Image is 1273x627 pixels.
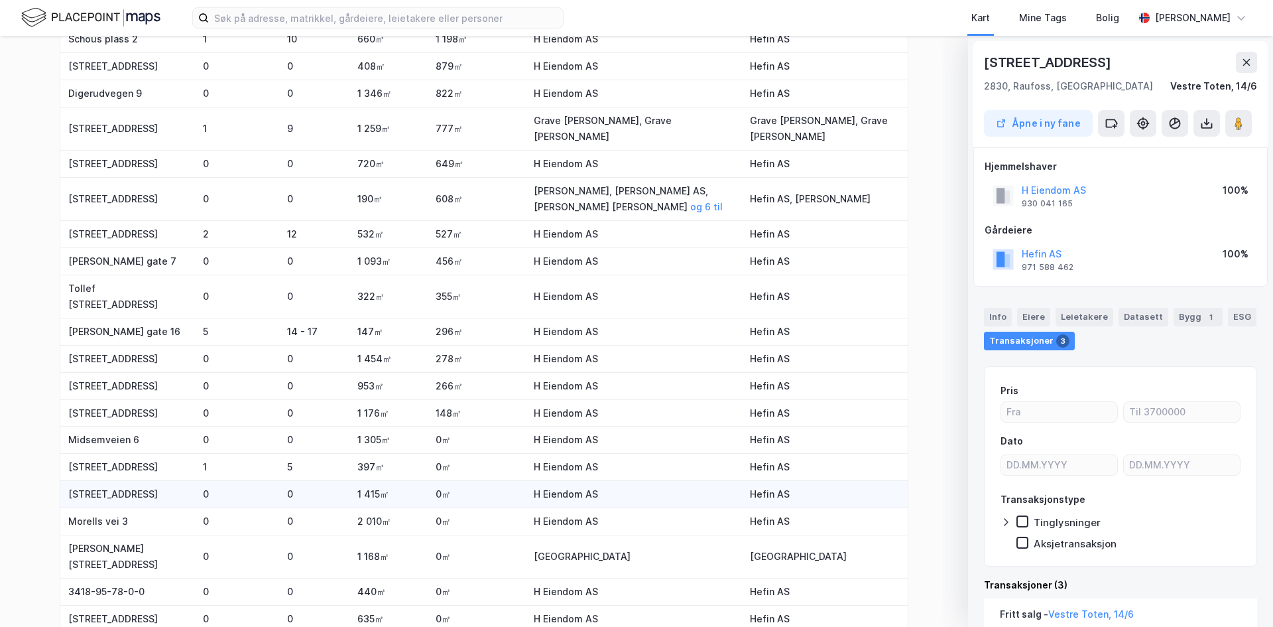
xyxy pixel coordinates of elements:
td: 5 [195,318,279,346]
div: 930 041 165 [1022,198,1073,209]
td: H Eiendom AS [526,373,742,400]
input: Til 3700000 [1124,402,1240,422]
td: 0 [195,80,279,107]
div: [PERSON_NAME] [1155,10,1231,26]
td: 0 [195,178,279,221]
td: 148㎡ [428,400,526,427]
td: Hefin AS [742,400,908,427]
td: H Eiendom AS [526,346,742,373]
div: Pris [1000,383,1018,399]
input: DD.MM.YYYY [1001,455,1117,475]
td: 953㎡ [349,373,428,400]
div: Eiere [1017,308,1050,326]
td: Hefin AS [742,80,908,107]
td: 3418-95-78-0-0 [60,579,195,606]
td: H Eiendom AS [526,275,742,318]
td: Morells vei 3 [60,508,195,535]
td: H Eiendom AS [526,481,742,508]
td: Hefin AS [742,318,908,346]
div: Transaksjonstype [1000,492,1085,508]
td: 0㎡ [428,454,526,481]
td: 147㎡ [349,318,428,346]
td: 0㎡ [428,481,526,508]
td: 822㎡ [428,80,526,107]
td: 0 [195,346,279,373]
td: 0 [279,373,349,400]
td: 12 [279,221,349,248]
td: 0㎡ [428,427,526,454]
div: 971 588 462 [1022,262,1073,273]
td: Hefin AS [742,508,908,535]
td: H Eiendom AS [526,579,742,606]
td: 720㎡ [349,151,428,178]
td: 0 [279,151,349,178]
td: 1 415㎡ [349,481,428,508]
td: Schous plass 2 [60,26,195,53]
td: 322㎡ [349,275,428,318]
td: [STREET_ADDRESS] [60,178,195,221]
td: 0㎡ [428,579,526,606]
div: 100% [1223,182,1248,198]
div: Transaksjoner (3) [984,577,1257,593]
td: 1 093㎡ [349,248,428,275]
td: [STREET_ADDRESS] [60,53,195,80]
td: Hefin AS [742,454,908,481]
div: Datasett [1119,308,1168,326]
td: 5 [279,454,349,481]
td: 0 [195,53,279,80]
td: 0 [195,508,279,535]
td: 1 168㎡ [349,535,428,579]
div: Bygg [1174,308,1223,326]
td: [STREET_ADDRESS] [60,221,195,248]
td: 0 [279,346,349,373]
td: Hefin AS [742,53,908,80]
td: 879㎡ [428,53,526,80]
img: logo.f888ab2527a4732fd821a326f86c7f29.svg [21,6,160,29]
input: DD.MM.YYYY [1124,455,1240,475]
td: [STREET_ADDRESS] [60,400,195,427]
td: 1 198㎡ [428,26,526,53]
td: Hefin AS, [PERSON_NAME] [742,178,908,221]
div: Transaksjoner [984,332,1075,350]
td: H Eiendom AS [526,318,742,346]
td: H Eiendom AS [526,454,742,481]
td: H Eiendom AS [526,400,742,427]
td: [GEOGRAPHIC_DATA] [526,535,742,579]
td: 1 [195,107,279,151]
td: 355㎡ [428,275,526,318]
div: Mine Tags [1019,10,1067,26]
td: 0 [195,535,279,579]
td: [STREET_ADDRESS] [60,373,195,400]
td: [STREET_ADDRESS] [60,107,195,151]
td: Hefin AS [742,579,908,606]
div: 100% [1223,246,1248,262]
td: [STREET_ADDRESS] [60,481,195,508]
td: 0 [279,481,349,508]
div: Tinglysninger [1034,516,1101,529]
td: 397㎡ [349,454,428,481]
td: 14 - 17 [279,318,349,346]
td: 190㎡ [349,178,428,221]
td: 0 [279,579,349,606]
td: 532㎡ [349,221,428,248]
td: 0 [279,80,349,107]
td: 649㎡ [428,151,526,178]
td: Digerudvegen 9 [60,80,195,107]
td: 660㎡ [349,26,428,53]
iframe: Chat Widget [1207,563,1273,627]
td: H Eiendom AS [526,248,742,275]
div: [STREET_ADDRESS] [984,52,1114,73]
input: Søk på adresse, matrikkel, gårdeiere, leietakere eller personer [209,8,563,28]
div: [PERSON_NAME], [PERSON_NAME] AS, [PERSON_NAME] [PERSON_NAME] [534,183,734,215]
td: 10 [279,26,349,53]
td: [STREET_ADDRESS] [60,346,195,373]
td: 0 [279,275,349,318]
div: Kart [971,10,990,26]
td: Hefin AS [742,26,908,53]
td: Midsemveien 6 [60,427,195,454]
div: 2830, Raufoss, [GEOGRAPHIC_DATA] [984,78,1153,94]
td: 0㎡ [428,535,526,579]
td: Hefin AS [742,346,908,373]
td: 527㎡ [428,221,526,248]
td: H Eiendom AS [526,508,742,535]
